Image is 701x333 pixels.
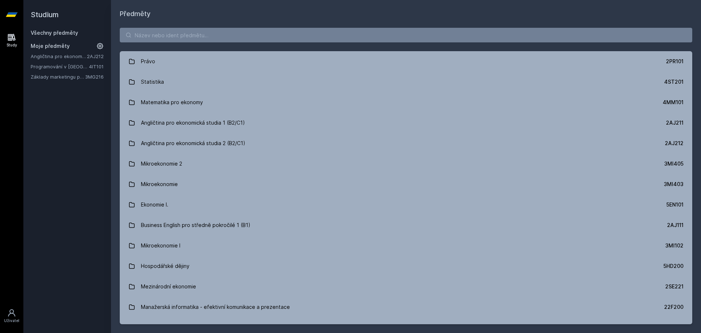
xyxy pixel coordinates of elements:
div: 3MI405 [664,160,683,167]
div: 2SE221 [665,283,683,290]
a: Angličtina pro ekonomická studia 2 (B2/C1) [31,53,87,60]
div: Angličtina pro ekonomická studia 1 (B2/C1) [141,116,245,130]
a: Manažerská informatika - efektivní komunikace a prezentace 22F200 [120,297,692,317]
div: 3MI403 [664,181,683,188]
a: Základy marketingu pro informatiky a statistiky [31,73,85,80]
div: Manažerská informatika - efektivní komunikace a prezentace [141,300,290,314]
a: Hospodářské dějiny 5HD200 [120,256,692,276]
div: Mikroekonomie I [141,238,180,253]
div: Mezinárodní ekonomie [141,279,196,294]
a: Business English pro středně pokročilé 1 (B1) 2AJ111 [120,215,692,235]
a: 4IT101 [89,64,104,69]
a: Angličtina pro ekonomická studia 2 (B2/C1) 2AJ212 [120,133,692,154]
a: Právo 2PR101 [120,51,692,72]
a: Mezinárodní ekonomie 2SE221 [120,276,692,297]
div: Mikroekonomie 2 [141,156,182,171]
div: 5HD200 [663,262,683,270]
div: Mikroekonomie [141,177,178,192]
div: Statistika [141,75,164,89]
a: Matematika pro ekonomy 4MM101 [120,92,692,113]
h1: Předměty [120,9,692,19]
a: 3MG216 [85,74,104,80]
a: Study [1,29,22,52]
div: 22F200 [664,303,683,311]
div: 4MM101 [663,99,683,106]
div: Uživatel [4,318,19,323]
div: Angličtina pro ekonomická studia 2 (B2/C1) [141,136,245,151]
div: Business English pro středně pokročilé 1 (B1) [141,218,250,232]
div: 2AJ211 [666,119,683,126]
div: Právo [141,54,155,69]
a: Ekonomie I. 5EN101 [120,194,692,215]
span: Moje předměty [31,42,70,50]
div: 1FU201 [666,324,683,331]
a: Mikroekonomie 3MI403 [120,174,692,194]
input: Název nebo ident předmětu… [120,28,692,42]
div: Study [7,42,17,48]
div: 5EN101 [666,201,683,208]
a: Statistika 4ST201 [120,72,692,92]
a: 2AJ212 [87,53,104,59]
div: 3MI102 [665,242,683,249]
a: Uživatel [1,305,22,327]
a: Mikroekonomie I 3MI102 [120,235,692,256]
div: Matematika pro ekonomy [141,95,203,110]
a: Programování v [GEOGRAPHIC_DATA] [31,63,89,70]
div: Hospodářské dějiny [141,259,189,273]
a: Angličtina pro ekonomická studia 1 (B2/C1) 2AJ211 [120,113,692,133]
div: 2AJ111 [667,222,683,229]
a: Mikroekonomie 2 3MI405 [120,154,692,174]
div: Ekonomie I. [141,197,168,212]
div: 2PR101 [666,58,683,65]
div: 4ST201 [664,78,683,86]
div: 2AJ212 [665,140,683,147]
a: Všechny předměty [31,30,78,36]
